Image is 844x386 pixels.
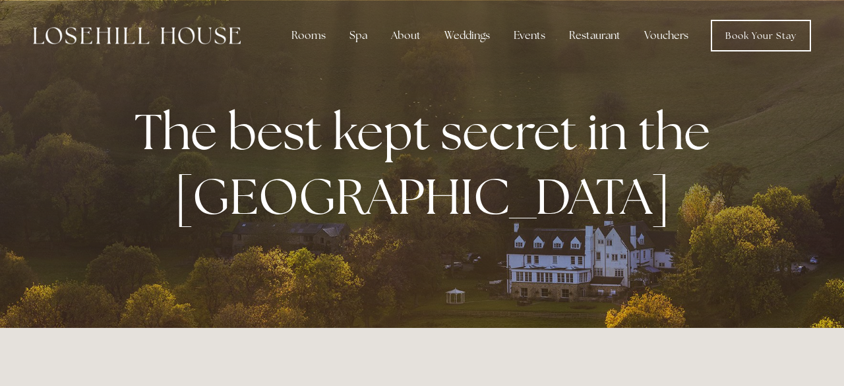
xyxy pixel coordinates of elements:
[281,22,336,49] div: Rooms
[634,22,699,49] a: Vouchers
[711,20,811,51] a: Book Your Stay
[434,22,500,49] div: Weddings
[135,99,721,228] strong: The best kept secret in the [GEOGRAPHIC_DATA]
[33,27,241,44] img: Losehill House
[503,22,556,49] div: Events
[380,22,431,49] div: About
[558,22,631,49] div: Restaurant
[339,22,378,49] div: Spa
